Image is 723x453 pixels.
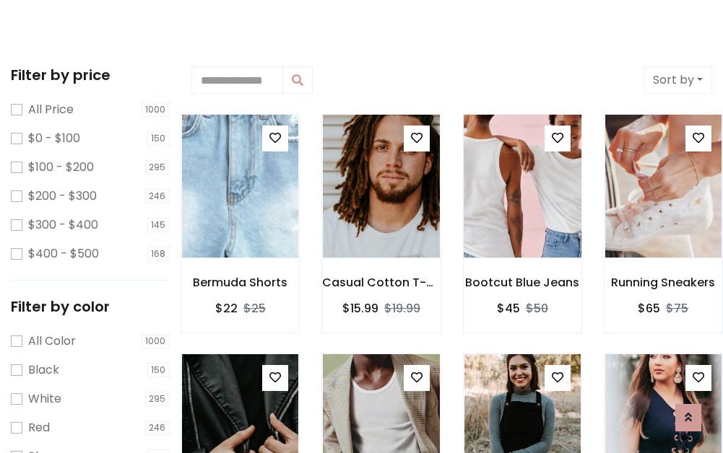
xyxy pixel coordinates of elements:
span: 246 [145,189,170,203]
span: 150 [147,131,170,146]
span: 295 [145,160,170,175]
h6: Bermuda Shorts [181,276,299,289]
h6: $65 [638,302,660,315]
label: $0 - $100 [28,130,80,147]
del: $75 [666,300,688,317]
label: $300 - $400 [28,216,98,234]
span: 246 [145,421,170,435]
h5: Filter by color [11,298,170,315]
label: Black [28,361,59,379]
span: 1000 [142,102,170,117]
span: 145 [147,218,170,232]
del: $19.99 [384,300,420,317]
h6: Bootcut Blue Jeans [464,276,581,289]
button: Sort by [644,66,712,94]
label: $100 - $200 [28,159,94,176]
h5: Filter by price [11,66,170,84]
h6: Casual Cotton T-Shirt [322,276,440,289]
label: All Color [28,333,76,350]
label: White [28,390,61,408]
h6: $22 [215,302,238,315]
label: All Price [28,101,74,118]
label: Red [28,419,50,436]
del: $25 [243,300,266,317]
del: $50 [526,300,548,317]
h6: $15.99 [342,302,378,315]
span: 150 [147,363,170,377]
label: $200 - $300 [28,188,97,205]
span: 168 [147,247,170,261]
h6: Running Sneakers [605,276,722,289]
label: $400 - $500 [28,245,99,263]
span: 295 [145,392,170,406]
h6: $45 [497,302,520,315]
span: 1000 [142,334,170,348]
